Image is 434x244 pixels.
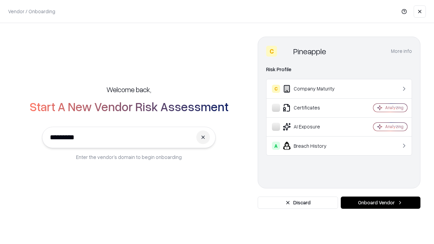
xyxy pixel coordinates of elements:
button: More info [391,45,412,57]
div: Analyzing [385,105,403,110]
img: Pineapple [280,46,291,57]
div: Pineapple [293,46,326,57]
p: Enter the vendor’s domain to begin onboarding [76,154,182,161]
div: Breach History [272,142,353,150]
h2: Start A New Vendor Risk Assessment [29,100,229,113]
button: Onboard Vendor [341,197,420,209]
div: A [272,142,280,150]
div: Company Maturity [272,85,353,93]
button: Discard [258,197,338,209]
div: Certificates [272,104,353,112]
div: C [272,85,280,93]
div: AI Exposure [272,123,353,131]
div: Risk Profile [266,65,412,74]
div: C [266,46,277,57]
p: Vendor / Onboarding [8,8,55,15]
h5: Welcome back, [106,85,151,94]
div: Analyzing [385,124,403,129]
